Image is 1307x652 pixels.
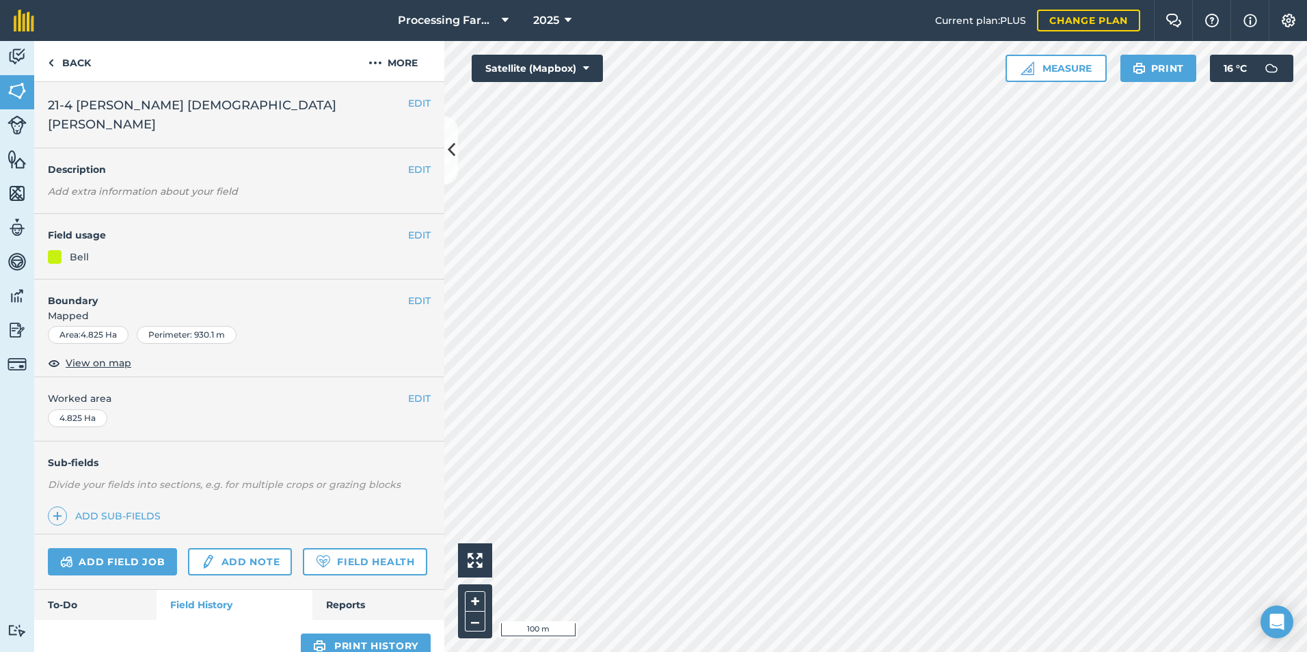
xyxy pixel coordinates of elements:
img: svg+xml;base64,PD94bWwgdmVyc2lvbj0iMS4wIiBlbmNvZGluZz0idXRmLTgiPz4KPCEtLSBHZW5lcmF0b3I6IEFkb2JlIE... [8,116,27,135]
div: Perimeter : 930.1 m [137,326,237,344]
img: svg+xml;base64,PD94bWwgdmVyc2lvbj0iMS4wIiBlbmNvZGluZz0idXRmLTgiPz4KPCEtLSBHZW5lcmF0b3I6IEFkb2JlIE... [8,252,27,272]
button: EDIT [408,391,431,406]
img: svg+xml;base64,PD94bWwgdmVyc2lvbj0iMS4wIiBlbmNvZGluZz0idXRmLTgiPz4KPCEtLSBHZW5lcmF0b3I6IEFkb2JlIE... [8,286,27,306]
button: EDIT [408,228,431,243]
button: EDIT [408,96,431,111]
div: Open Intercom Messenger [1261,606,1293,638]
img: Two speech bubbles overlapping with the left bubble in the forefront [1165,14,1182,27]
a: Change plan [1037,10,1140,31]
span: Current plan : PLUS [935,13,1026,28]
h4: Boundary [34,280,408,308]
a: Add note [188,548,292,575]
button: Satellite (Mapbox) [472,55,603,82]
img: svg+xml;base64,PD94bWwgdmVyc2lvbj0iMS4wIiBlbmNvZGluZz0idXRmLTgiPz4KPCEtLSBHZW5lcmF0b3I6IEFkb2JlIE... [8,46,27,67]
button: More [342,41,444,81]
a: Add field job [48,548,177,575]
em: Add extra information about your field [48,185,238,198]
a: Reports [312,590,444,620]
button: EDIT [408,293,431,308]
img: svg+xml;base64,PD94bWwgdmVyc2lvbj0iMS4wIiBlbmNvZGluZz0idXRmLTgiPz4KPCEtLSBHZW5lcmF0b3I6IEFkb2JlIE... [8,355,27,374]
img: A question mark icon [1204,14,1220,27]
span: Mapped [34,308,444,323]
a: To-Do [34,590,157,620]
img: A cog icon [1280,14,1297,27]
button: + [465,591,485,612]
div: Area : 4.825 Ha [48,326,129,344]
button: – [465,612,485,631]
img: svg+xml;base64,PHN2ZyB4bWxucz0iaHR0cDovL3d3dy53My5vcmcvMjAwMC9zdmciIHdpZHRoPSI1NiIgaGVpZ2h0PSI2MC... [8,81,27,101]
img: Four arrows, one pointing top left, one top right, one bottom right and the last bottom left [468,553,483,568]
img: svg+xml;base64,PHN2ZyB4bWxucz0iaHR0cDovL3d3dy53My5vcmcvMjAwMC9zdmciIHdpZHRoPSIxNCIgaGVpZ2h0PSIyNC... [53,508,62,524]
span: 2025 [533,12,559,29]
img: Ruler icon [1021,62,1034,75]
button: View on map [48,355,131,371]
img: fieldmargin Logo [14,10,34,31]
a: Back [34,41,105,81]
a: Field History [157,590,312,620]
h4: Description [48,162,431,177]
img: svg+xml;base64,PHN2ZyB4bWxucz0iaHR0cDovL3d3dy53My5vcmcvMjAwMC9zdmciIHdpZHRoPSI1NiIgaGVpZ2h0PSI2MC... [8,183,27,204]
span: 16 ° C [1224,55,1247,82]
span: Processing Farms [398,12,496,29]
img: svg+xml;base64,PD94bWwgdmVyc2lvbj0iMS4wIiBlbmNvZGluZz0idXRmLTgiPz4KPCEtLSBHZW5lcmF0b3I6IEFkb2JlIE... [200,554,215,570]
div: 4.825 Ha [48,409,107,427]
button: EDIT [408,162,431,177]
span: 21-4 [PERSON_NAME] [DEMOGRAPHIC_DATA] [PERSON_NAME] [48,96,408,134]
img: svg+xml;base64,PD94bWwgdmVyc2lvbj0iMS4wIiBlbmNvZGluZz0idXRmLTgiPz4KPCEtLSBHZW5lcmF0b3I6IEFkb2JlIE... [1258,55,1285,82]
img: svg+xml;base64,PHN2ZyB4bWxucz0iaHR0cDovL3d3dy53My5vcmcvMjAwMC9zdmciIHdpZHRoPSIxOCIgaGVpZ2h0PSIyNC... [48,355,60,371]
img: svg+xml;base64,PHN2ZyB4bWxucz0iaHR0cDovL3d3dy53My5vcmcvMjAwMC9zdmciIHdpZHRoPSI5IiBoZWlnaHQ9IjI0Ii... [48,55,54,71]
img: svg+xml;base64,PD94bWwgdmVyc2lvbj0iMS4wIiBlbmNvZGluZz0idXRmLTgiPz4KPCEtLSBHZW5lcmF0b3I6IEFkb2JlIE... [8,320,27,340]
button: 16 °C [1210,55,1293,82]
img: svg+xml;base64,PHN2ZyB4bWxucz0iaHR0cDovL3d3dy53My5vcmcvMjAwMC9zdmciIHdpZHRoPSI1NiIgaGVpZ2h0PSI2MC... [8,149,27,169]
img: svg+xml;base64,PD94bWwgdmVyc2lvbj0iMS4wIiBlbmNvZGluZz0idXRmLTgiPz4KPCEtLSBHZW5lcmF0b3I6IEFkb2JlIE... [8,624,27,637]
img: svg+xml;base64,PHN2ZyB4bWxucz0iaHR0cDovL3d3dy53My5vcmcvMjAwMC9zdmciIHdpZHRoPSIxNyIgaGVpZ2h0PSIxNy... [1243,12,1257,29]
span: View on map [66,355,131,370]
h4: Sub-fields [34,455,444,470]
a: Add sub-fields [48,506,166,526]
img: svg+xml;base64,PD94bWwgdmVyc2lvbj0iMS4wIiBlbmNvZGluZz0idXRmLTgiPz4KPCEtLSBHZW5lcmF0b3I6IEFkb2JlIE... [8,217,27,238]
em: Divide your fields into sections, e.g. for multiple crops or grazing blocks [48,478,401,491]
button: Print [1120,55,1197,82]
a: Field Health [303,548,427,575]
span: Worked area [48,391,431,406]
div: Bell [70,249,89,264]
h4: Field usage [48,228,408,243]
img: svg+xml;base64,PD94bWwgdmVyc2lvbj0iMS4wIiBlbmNvZGluZz0idXRmLTgiPz4KPCEtLSBHZW5lcmF0b3I6IEFkb2JlIE... [60,554,73,570]
button: Measure [1006,55,1107,82]
img: svg+xml;base64,PHN2ZyB4bWxucz0iaHR0cDovL3d3dy53My5vcmcvMjAwMC9zdmciIHdpZHRoPSIyMCIgaGVpZ2h0PSIyNC... [368,55,382,71]
img: svg+xml;base64,PHN2ZyB4bWxucz0iaHR0cDovL3d3dy53My5vcmcvMjAwMC9zdmciIHdpZHRoPSIxOSIgaGVpZ2h0PSIyNC... [1133,60,1146,77]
